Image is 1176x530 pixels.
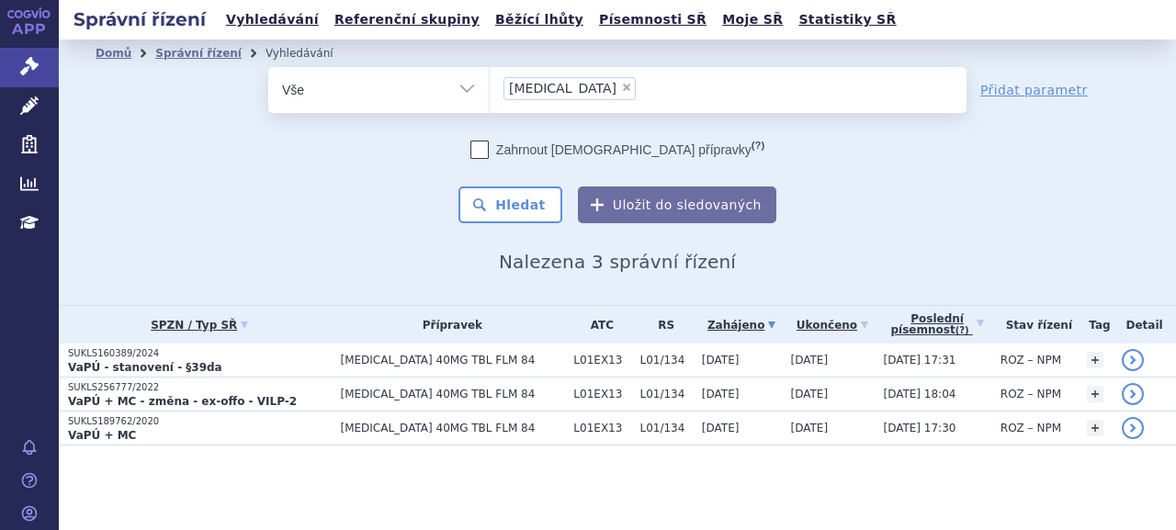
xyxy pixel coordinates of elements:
[155,47,242,60] a: Správní řízení
[639,422,692,434] span: L01/134
[329,7,485,32] a: Referenční skupiny
[791,354,829,366] span: [DATE]
[594,7,712,32] a: Písemnosti SŘ
[1001,388,1061,400] span: ROZ – NPM
[1113,306,1176,344] th: Detail
[702,422,740,434] span: [DATE]
[621,82,632,93] span: ×
[573,422,630,434] span: L01EX13
[955,325,969,336] abbr: (?)
[702,354,740,366] span: [DATE]
[573,354,630,366] span: L01EX13
[470,141,764,159] label: Zahrnout [DEMOGRAPHIC_DATA] přípravky
[509,82,616,95] span: [MEDICAL_DATA]
[883,306,990,344] a: Poslednípísemnost(?)
[883,354,955,366] span: [DATE] 17:31
[340,354,564,366] span: [MEDICAL_DATA] 40MG TBL FLM 84
[1087,386,1103,402] a: +
[490,7,589,32] a: Běžící lhůty
[883,388,955,400] span: [DATE] 18:04
[564,306,630,344] th: ATC
[68,361,222,374] strong: VaPÚ - stanovení - §39da
[793,7,901,32] a: Statistiky SŘ
[702,312,782,338] a: Zahájeno
[266,39,357,67] li: Vyhledávání
[220,7,324,32] a: Vyhledávání
[68,347,331,360] p: SUKLS160389/2024
[791,422,829,434] span: [DATE]
[791,388,829,400] span: [DATE]
[630,306,692,344] th: RS
[499,251,736,273] span: Nalezena 3 správní řízení
[991,306,1078,344] th: Stav řízení
[68,312,331,338] a: SPZN / Typ SŘ
[1001,354,1061,366] span: ROZ – NPM
[639,354,692,366] span: L01/134
[68,395,297,408] strong: VaPÚ + MC - změna - ex-offo - VILP-2
[68,415,331,428] p: SUKLS189762/2020
[883,422,955,434] span: [DATE] 17:30
[1087,420,1103,436] a: +
[1122,383,1144,405] a: detail
[96,47,131,60] a: Domů
[331,306,564,344] th: Přípravek
[717,7,788,32] a: Moje SŘ
[752,140,764,152] abbr: (?)
[59,6,220,32] h2: Správní řízení
[641,76,651,99] input: [MEDICAL_DATA]
[791,312,875,338] a: Ukončeno
[68,381,331,394] p: SUKLS256777/2022
[980,81,1088,99] a: Přidat parametr
[1122,349,1144,371] a: detail
[639,388,692,400] span: L01/134
[578,186,776,223] button: Uložit do sledovaných
[458,186,562,223] button: Hledat
[1078,306,1113,344] th: Tag
[1087,352,1103,368] a: +
[68,429,136,442] strong: VaPÚ + MC
[1001,422,1061,434] span: ROZ – NPM
[340,388,564,400] span: [MEDICAL_DATA] 40MG TBL FLM 84
[340,422,564,434] span: [MEDICAL_DATA] 40MG TBL FLM 84
[702,388,740,400] span: [DATE]
[573,388,630,400] span: L01EX13
[1122,417,1144,439] a: detail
